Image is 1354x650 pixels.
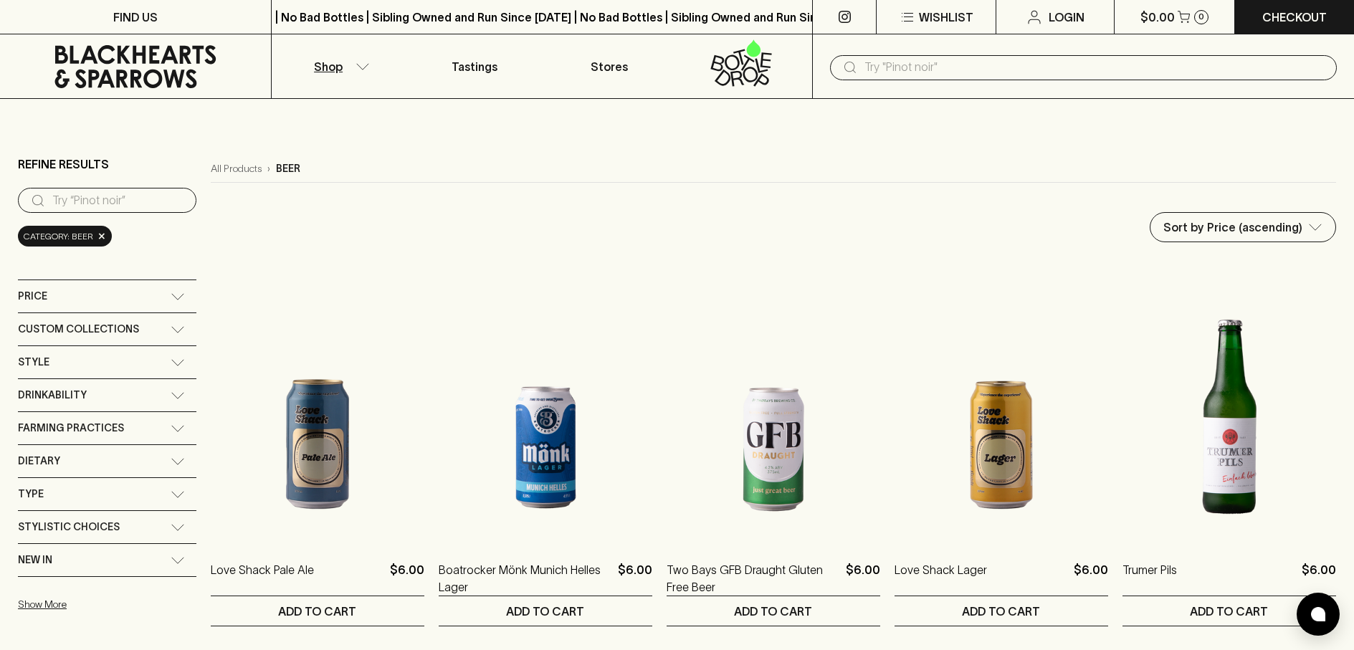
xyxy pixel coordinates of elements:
span: Stylistic Choices [18,518,120,536]
p: ADD TO CART [734,603,812,620]
p: Shop [314,58,343,75]
p: 0 [1198,13,1204,21]
a: Love Shack Pale Ale [211,561,314,596]
div: Type [18,478,196,510]
p: $6.00 [390,561,424,596]
div: Custom Collections [18,313,196,345]
p: ADD TO CART [278,603,356,620]
span: Style [18,353,49,371]
span: Price [18,287,47,305]
a: Boatrocker Mönk Munich Helles Lager [439,561,612,596]
p: Stores [591,58,628,75]
input: Try “Pinot noir” [52,189,185,212]
button: ADD TO CART [667,596,880,626]
div: New In [18,544,196,576]
p: Tastings [452,58,497,75]
p: ADD TO CART [962,603,1040,620]
span: Farming Practices [18,419,124,437]
a: Love Shack Lager [895,561,987,596]
a: Tastings [406,34,542,98]
p: beer [276,161,300,176]
span: Custom Collections [18,320,139,338]
span: Type [18,485,44,503]
a: All Products [211,161,262,176]
span: Category: beer [24,229,93,244]
a: Two Bays GFB Draught Gluten Free Beer [667,561,840,596]
div: Price [18,280,196,312]
div: Style [18,346,196,378]
p: Login [1049,9,1084,26]
button: Show More [18,590,206,619]
img: Two Bays GFB Draught Gluten Free Beer [667,289,880,540]
div: Dietary [18,445,196,477]
button: ADD TO CART [895,596,1108,626]
p: $6.00 [846,561,880,596]
p: Checkout [1262,9,1327,26]
p: ADD TO CART [506,603,584,620]
span: Dietary [18,452,60,470]
div: Drinkability [18,379,196,411]
button: ADD TO CART [211,596,424,626]
p: $6.00 [1302,561,1336,596]
img: Love Shack Lager [895,289,1108,540]
div: Stylistic Choices [18,511,196,543]
p: $6.00 [1074,561,1108,596]
p: Wishlist [919,9,973,26]
button: ADD TO CART [439,596,652,626]
p: FIND US [113,9,158,26]
img: Boatrocker Mönk Munich Helles Lager [439,289,652,540]
p: ADD TO CART [1190,603,1268,620]
img: Trumer Pils [1122,289,1336,540]
img: bubble-icon [1311,607,1325,621]
p: $0.00 [1140,9,1175,26]
a: Trumer Pils [1122,561,1177,596]
span: Drinkability [18,386,87,404]
p: Refine Results [18,156,109,173]
button: Shop [272,34,407,98]
span: New In [18,551,52,569]
p: › [267,161,270,176]
img: Love Shack Pale Ale [211,289,424,540]
span: × [97,229,106,244]
div: Sort by Price (ascending) [1150,213,1335,242]
p: $6.00 [618,561,652,596]
input: Try "Pinot noir" [864,56,1325,79]
div: Farming Practices [18,412,196,444]
a: Stores [542,34,677,98]
button: ADD TO CART [1122,596,1336,626]
p: Sort by Price (ascending) [1163,219,1302,236]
